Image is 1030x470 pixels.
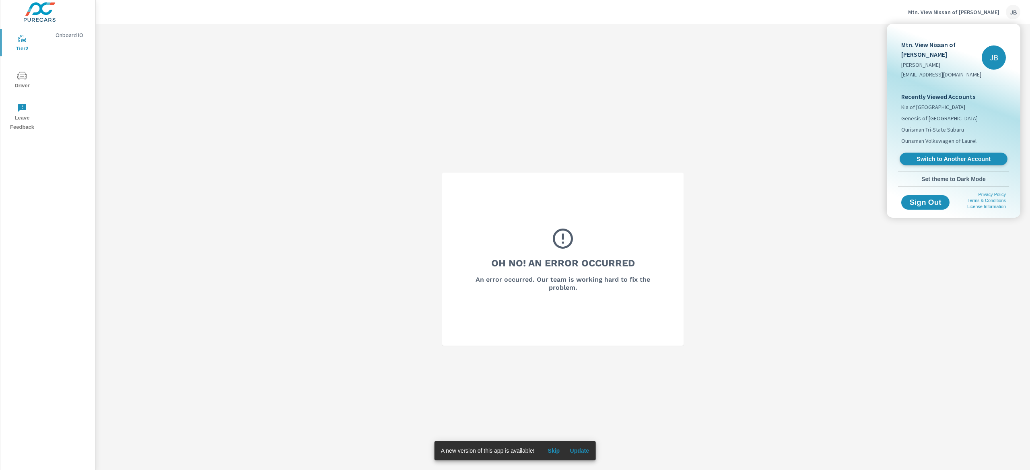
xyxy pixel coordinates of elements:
[901,40,982,59] p: Mtn. View Nissan of [PERSON_NAME]
[978,192,1006,197] a: Privacy Policy
[901,92,1006,101] p: Recently Viewed Accounts
[901,70,982,78] p: [EMAIL_ADDRESS][DOMAIN_NAME]
[901,61,982,69] p: [PERSON_NAME]
[901,137,976,145] span: Ourisman Volkswagen of Laurel
[982,45,1006,70] div: JB
[967,204,1006,209] a: License Information
[904,155,1003,163] span: Switch to Another Account
[900,153,1007,165] a: Switch to Another Account
[901,126,964,134] span: Ourisman Tri-State Subaru
[901,114,978,122] span: Genesis of [GEOGRAPHIC_DATA]
[898,172,1009,186] button: Set theme to Dark Mode
[908,199,943,206] span: Sign Out
[901,195,950,210] button: Sign Out
[901,175,1006,183] span: Set theme to Dark Mode
[901,103,965,111] span: Kia of [GEOGRAPHIC_DATA]
[968,198,1006,203] a: Terms & Conditions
